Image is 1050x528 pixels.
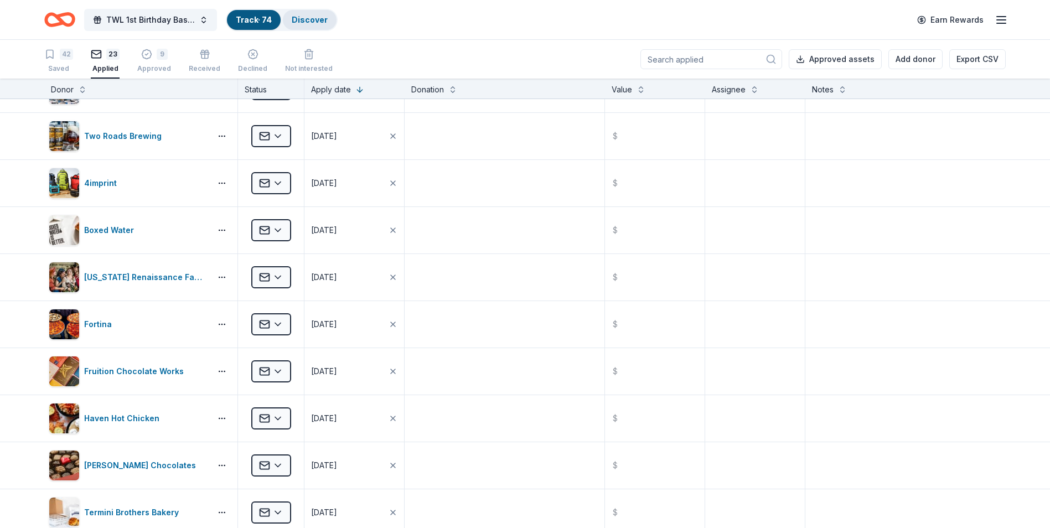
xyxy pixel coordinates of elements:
[49,498,79,527] img: Image for Termini Brothers Bakery
[49,262,206,293] button: Image for Connecticut Renaissance Faire[US_STATE] Renaissance Faire
[44,7,75,33] a: Home
[49,309,79,339] img: Image for Fortina
[51,83,74,96] div: Donor
[49,451,79,480] img: Image for Munson's Chocolates
[49,356,206,387] button: Image for Fruition Chocolate WorksFruition Chocolate Works
[226,9,338,31] button: Track· 74Discover
[712,83,746,96] div: Assignee
[238,64,267,73] div: Declined
[49,403,79,433] img: Image for Haven Hot Chicken
[84,412,164,425] div: Haven Hot Chicken
[84,224,138,237] div: Boxed Water
[311,506,337,519] div: [DATE]
[311,224,337,237] div: [DATE]
[49,450,206,481] button: Image for Munson's Chocolates[PERSON_NAME] Chocolates
[304,442,404,489] button: [DATE]
[84,365,188,378] div: Fruition Chocolate Works
[49,215,206,246] button: Image for Boxed WaterBoxed Water
[106,13,195,27] span: TWL 1st Birthday Bash Fundraiser
[311,365,337,378] div: [DATE]
[311,318,337,331] div: [DATE]
[311,459,337,472] div: [DATE]
[189,44,220,79] button: Received
[304,160,404,206] button: [DATE]
[49,309,206,340] button: Image for FortinaFortina
[157,49,168,60] div: 9
[311,83,351,96] div: Apply date
[949,49,1006,69] button: Export CSV
[49,121,79,151] img: Image for Two Roads Brewing
[238,79,304,99] div: Status
[49,168,206,199] button: Image for 4imprint4imprint
[49,121,206,152] button: Image for Two Roads BrewingTwo Roads Brewing
[238,44,267,79] button: Declined
[189,64,220,73] div: Received
[304,395,404,442] button: [DATE]
[84,506,183,519] div: Termini Brothers Bakery
[812,83,834,96] div: Notes
[285,44,333,79] button: Not interested
[304,207,404,253] button: [DATE]
[49,356,79,386] img: Image for Fruition Chocolate Works
[60,49,73,60] div: 42
[44,44,73,79] button: 42Saved
[137,44,171,79] button: 9Approved
[84,177,121,190] div: 4imprint
[411,83,444,96] div: Donation
[311,412,337,425] div: [DATE]
[44,64,73,73] div: Saved
[304,254,404,301] button: [DATE]
[304,348,404,395] button: [DATE]
[137,64,171,73] div: Approved
[84,9,217,31] button: TWL 1st Birthday Bash Fundraiser
[789,49,882,69] button: Approved assets
[640,49,782,69] input: Search applied
[84,271,206,284] div: [US_STATE] Renaissance Faire
[304,113,404,159] button: [DATE]
[84,318,116,331] div: Fortina
[236,15,272,24] a: Track· 74
[292,15,328,24] a: Discover
[49,497,206,528] button: Image for Termini Brothers BakeryTermini Brothers Bakery
[285,64,333,73] div: Not interested
[106,49,120,60] div: 23
[91,64,120,73] div: Applied
[311,271,337,284] div: [DATE]
[49,403,206,434] button: Image for Haven Hot ChickenHaven Hot Chicken
[304,301,404,348] button: [DATE]
[612,83,632,96] div: Value
[911,10,990,30] a: Earn Rewards
[84,459,200,472] div: [PERSON_NAME] Chocolates
[888,49,943,69] button: Add donor
[49,262,79,292] img: Image for Connecticut Renaissance Faire
[49,168,79,198] img: Image for 4imprint
[84,130,166,143] div: Two Roads Brewing
[311,177,337,190] div: [DATE]
[49,215,79,245] img: Image for Boxed Water
[311,130,337,143] div: [DATE]
[91,44,120,79] button: 23Applied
